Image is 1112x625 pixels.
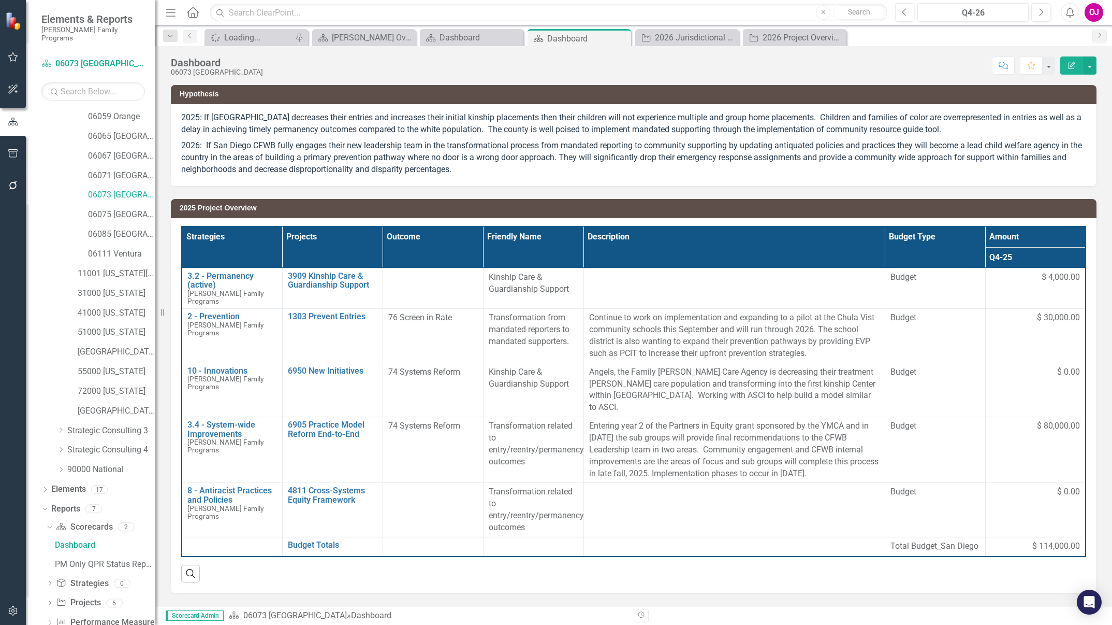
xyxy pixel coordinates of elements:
td: Double-Click to Edit [985,363,1086,417]
span: Budget [890,420,980,432]
div: 7 [85,505,102,514]
span: Transformation related to entry/reentry/permanency outcomes [489,487,584,532]
td: Double-Click to Edit [583,537,885,557]
span: 76 Screen in Rate [388,312,452,322]
a: Scorecards [56,521,112,533]
div: 2 [118,523,135,532]
button: Search [833,5,885,20]
a: PM Only QPR Status Report [52,556,155,573]
a: Budget Totals [288,541,377,550]
span: Budget [890,272,980,283]
div: Loading... [224,31,292,44]
span: $ 4,000.00 [1042,272,1080,283]
div: 17 [91,485,108,494]
td: Double-Click to Edit [985,309,1086,363]
td: Double-Click to Edit Right Click for Context Menu [282,268,383,309]
a: [PERSON_NAME] Overview [315,31,413,44]
img: ClearPoint Strategy [5,11,23,30]
div: » [229,610,626,622]
button: OJ [1085,3,1103,22]
span: $ 0.00 [1057,366,1080,378]
a: 06075 [GEOGRAPHIC_DATA] [88,209,155,221]
h3: 2025 Project Overview [180,204,1091,212]
a: Strategic Consulting 3 [67,425,155,437]
a: 6905 Practice Model Reform End-to-End [288,420,377,438]
span: Total Budget_San Diego [890,541,980,552]
a: 06059 Orange [88,111,155,123]
a: 1303 Prevent Entries [288,312,377,321]
td: Double-Click to Edit Right Click for Context Menu [282,537,383,557]
div: Dashboard [351,610,391,620]
td: Double-Click to Edit Right Click for Context Menu [282,309,383,363]
td: Double-Click to Edit [483,309,583,363]
a: Dashboard [52,537,155,553]
td: Double-Click to Edit [483,363,583,417]
div: Dashboard [171,57,263,68]
td: Double-Click to Edit Right Click for Context Menu [282,363,383,417]
p: Angels, the Family [PERSON_NAME] Care Agency is decreasing their treatment [PERSON_NAME] care pop... [589,366,880,414]
div: Dashboard [55,541,155,550]
a: 06073 [GEOGRAPHIC_DATA] [41,58,145,70]
a: 06111 Ventura [88,248,155,260]
span: [PERSON_NAME] Family Programs [187,321,264,337]
span: $ 80,000.00 [1037,420,1080,432]
span: $ 114,000.00 [1032,541,1080,552]
a: 06085 [GEOGRAPHIC_DATA][PERSON_NAME] [88,229,155,240]
td: Double-Click to Edit [885,268,985,309]
td: Double-Click to Edit [583,309,885,363]
td: Double-Click to Edit [383,363,483,417]
td: Double-Click to Edit [483,417,583,483]
td: Double-Click to Edit [383,537,483,557]
span: 74 Systems Reform [388,421,460,431]
a: Strategic Consulting 4 [67,444,155,456]
td: Double-Click to Edit [885,309,985,363]
a: 3909 Kinship Care & Guardianship Support [288,272,377,290]
a: 90000 National [67,464,155,476]
a: 6950 New Initiatives [288,366,377,376]
a: Strategies [56,578,108,590]
span: [PERSON_NAME] Family Programs [187,375,264,391]
div: Dashboard [547,32,628,45]
td: Double-Click to Edit [383,309,483,363]
a: 8 - Antiracist Practices and Policies [187,486,277,504]
a: Dashboard [422,31,521,44]
p: 2025: If [GEOGRAPHIC_DATA] decreases their entries and increases their initial kinship placements... [181,112,1086,138]
div: [PERSON_NAME] Overview [332,31,413,44]
a: 11001 [US_STATE][GEOGRAPHIC_DATA] [78,268,155,280]
p: Continue to work on implementation and expanding to a pilot at the Chula Vist community schools t... [589,312,880,359]
td: Double-Click to Edit Right Click for Context Menu [182,363,282,417]
a: 06073 [GEOGRAPHIC_DATA] [88,189,155,201]
a: 06071 [GEOGRAPHIC_DATA] [88,170,155,182]
td: Double-Click to Edit [383,483,483,537]
div: Dashboard [440,31,521,44]
input: Search ClearPoint... [210,4,887,22]
td: Double-Click to Edit [985,268,1086,309]
span: Scorecard Admin [166,610,224,621]
span: $ 30,000.00 [1037,312,1080,324]
td: Double-Click to Edit Right Click for Context Menu [282,417,383,483]
a: 31000 [US_STATE] [78,288,155,300]
td: Double-Click to Edit [583,483,885,537]
td: Double-Click to Edit Right Click for Context Menu [182,417,282,483]
td: Double-Click to Edit [885,417,985,483]
span: Elements & Reports [41,13,145,25]
a: 51000 [US_STATE] [78,326,155,338]
span: Budget [890,486,980,498]
span: Transformation from mandated reporters to mandated supporters. [489,312,569,346]
input: Search Below... [41,82,145,101]
a: [GEOGRAPHIC_DATA][US_STATE] [78,346,155,358]
a: 3.4 - System-wide Improvements [187,420,277,438]
div: Q4-26 [921,7,1025,19]
td: Double-Click to Edit [583,417,885,483]
span: [PERSON_NAME] Family Programs [187,504,264,520]
td: Double-Click to Edit Right Click for Context Menu [182,483,282,537]
div: 0 [114,579,130,588]
span: Transformation related to entry/reentry/permanency outcomes [489,421,584,466]
td: Double-Click to Edit [483,268,583,309]
span: [PERSON_NAME] Family Programs [187,438,264,454]
div: 5 [106,599,123,607]
span: Budget [890,312,980,324]
td: Double-Click to Edit Right Click for Context Menu [282,483,383,537]
div: PM Only QPR Status Report [55,560,155,569]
